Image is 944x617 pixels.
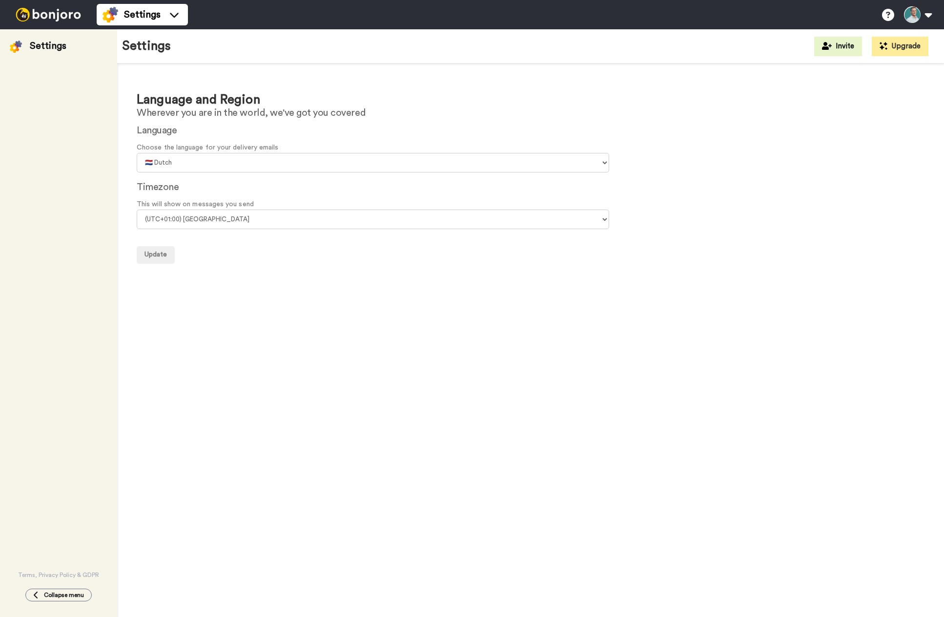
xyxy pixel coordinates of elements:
[10,41,22,53] img: settings-colored.svg
[30,39,66,53] div: Settings
[144,251,167,258] span: Update
[124,8,161,21] span: Settings
[103,7,118,22] img: settings-colored.svg
[814,37,862,56] button: Invite
[25,589,92,601] button: Collapse menu
[137,180,179,194] label: Timezone
[137,123,177,138] label: Language
[137,107,924,118] h2: Wherever you are in the world, we've got you covered
[137,199,924,210] span: This will show on messages you send
[12,8,85,21] img: bj-logo-header-white.svg
[872,37,928,56] button: Upgrade
[137,143,924,153] span: Choose the language for your delivery emails
[122,39,171,53] h1: Settings
[137,93,924,107] h1: Language and Region
[137,246,175,264] button: Update
[44,591,84,599] span: Collapse menu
